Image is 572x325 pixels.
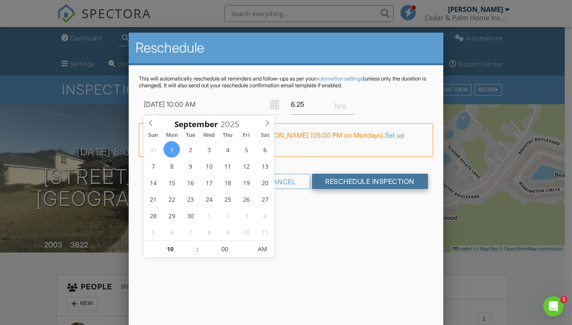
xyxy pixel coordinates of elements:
[182,141,199,158] span: September 2, 2025
[163,191,180,207] span: September 22, 2025
[201,174,217,191] span: September 17, 2025
[257,191,273,207] span: September 27, 2025
[254,174,310,189] div: Cancel
[174,120,218,128] span: Scroll to increment
[257,224,273,240] span: October 11, 2025
[316,75,363,82] a: automation settings
[181,133,200,138] span: Tue
[163,224,180,240] span: October 6, 2025
[163,141,180,158] span: September 1, 2025
[163,207,180,224] span: September 29, 2025
[201,191,217,207] span: September 24, 2025
[145,141,161,158] span: August 31, 2025
[182,191,199,207] span: September 23, 2025
[312,174,428,189] input: Reschedule Inspection
[219,191,236,207] span: September 25, 2025
[257,207,273,224] span: October 4, 2025
[256,133,274,138] span: Sat
[257,141,273,158] span: September 6, 2025
[135,39,437,56] h2: Reschedule
[144,241,196,258] input: Scroll to increment
[543,296,564,317] iframe: Intercom live chat
[238,158,254,174] span: September 12, 2025
[144,133,163,138] span: Sun
[145,174,161,191] span: September 14, 2025
[257,174,273,191] span: September 20, 2025
[219,207,236,224] span: October 2, 2025
[139,123,433,157] div: FYI: This is not a regular time slot for [PERSON_NAME] (05:00 PM on Mondays).
[145,224,161,240] span: October 5, 2025
[238,224,254,240] span: October 10, 2025
[145,158,161,174] span: September 7, 2025
[238,207,254,224] span: October 3, 2025
[201,158,217,174] span: September 10, 2025
[238,174,254,191] span: September 19, 2025
[200,133,218,138] span: Wed
[199,241,251,258] input: Scroll to increment
[163,158,180,174] span: September 8, 2025
[196,241,199,258] span: :
[201,224,217,240] span: October 8, 2025
[182,174,199,191] span: September 16, 2025
[145,207,161,224] span: September 28, 2025
[219,158,236,174] span: September 11, 2025
[139,75,433,89] p: This will automatically reschedule all reminders and follow-ups as per your (unless only the dura...
[163,174,180,191] span: September 15, 2025
[238,191,254,207] span: September 26, 2025
[219,174,236,191] span: September 18, 2025
[237,133,256,138] span: Fri
[145,191,161,207] span: September 21, 2025
[182,224,199,240] span: October 7, 2025
[163,133,181,138] span: Mon
[201,207,217,224] span: October 1, 2025
[561,296,567,303] span: 1
[257,158,273,174] span: September 13, 2025
[238,141,254,158] span: September 5, 2025
[182,207,199,224] span: September 30, 2025
[219,224,236,240] span: October 9, 2025
[251,241,274,258] span: Click to toggle
[182,158,199,174] span: September 9, 2025
[218,119,246,130] input: Scroll to increment
[219,141,236,158] span: September 4, 2025
[201,141,217,158] span: September 3, 2025
[218,133,237,138] span: Thu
